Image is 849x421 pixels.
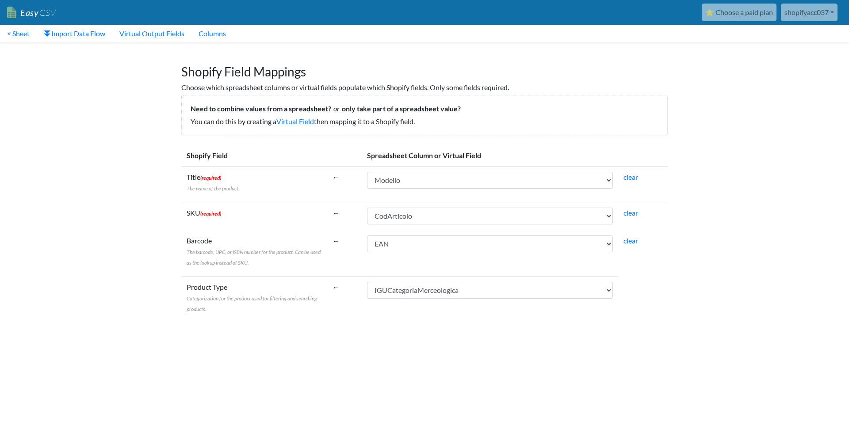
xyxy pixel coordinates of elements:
[187,295,317,312] span: Categorization for the product used for filtering and searching products.
[181,145,327,167] th: Shopify Field
[181,56,668,80] h1: Shopify Field Mappings
[187,235,322,267] label: Barcode
[38,7,56,18] span: CSV
[200,174,221,181] span: (required)
[187,172,240,193] label: Title
[331,104,342,113] i: or
[276,117,314,125] a: Virtual Field
[187,249,321,266] span: The barcode, UPC, or ISBN number for the product. Can be used as the lookup instead of SKU.
[187,185,240,192] span: The name of the product.
[781,4,838,21] a: shopifyacc037
[327,166,362,202] td: ←
[191,25,233,42] a: Columns
[200,210,221,217] span: (required)
[7,4,56,22] a: EasyCSV
[623,173,638,181] a: clear
[623,209,638,217] a: clear
[327,202,362,230] td: ←
[187,208,221,218] label: SKU
[37,25,112,42] a: Import Data Flow
[327,276,362,322] td: ←
[623,236,638,245] a: clear
[702,4,776,21] a: ⭐ Choose a paid plan
[327,230,362,276] td: ←
[362,145,668,167] th: Spreadsheet Column or Virtual Field
[191,104,658,113] h5: Need to combine values from a spreadsheet? only take part of a spreadsheet value?
[187,282,322,314] label: Product Type
[181,83,668,91] h6: Choose which spreadsheet columns or virtual fields populate which Shopify fields. Only some field...
[112,25,191,42] a: Virtual Output Fields
[191,116,658,127] p: You can do this by creating a then mapping it to a Shopify field.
